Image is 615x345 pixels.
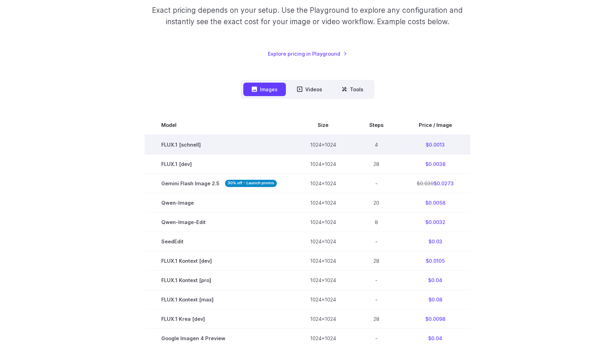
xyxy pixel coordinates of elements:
td: 1024x1024 [293,212,353,232]
td: 1024x1024 [293,290,353,309]
td: FLUX.1 [schnell] [145,135,293,155]
td: 1024x1024 [293,232,353,251]
td: 20 [353,193,400,212]
td: 1024x1024 [293,193,353,212]
td: $0.04 [400,271,470,290]
td: 1024x1024 [293,135,353,155]
th: Price / Image [400,115,470,135]
td: 1024x1024 [293,154,353,174]
td: - [353,232,400,251]
th: Size [293,115,353,135]
td: Qwen-Image-Edit [145,212,293,232]
td: FLUX.1 Kontext [pro] [145,271,293,290]
td: $0.0273 [400,174,470,193]
td: $0.0058 [400,193,470,212]
td: - [353,174,400,193]
td: 28 [353,251,400,271]
td: $0.0038 [400,154,470,174]
td: SeedEdit [145,232,293,251]
td: 1024x1024 [293,174,353,193]
button: Tools [333,83,372,96]
button: Videos [289,83,331,96]
td: 8 [353,212,400,232]
td: 1024x1024 [293,309,353,329]
a: Explore pricing in Playground [268,50,347,58]
td: $0.0013 [400,135,470,155]
td: FLUX.1 Krea [dev] [145,309,293,329]
td: $0.0032 [400,212,470,232]
td: 1024x1024 [293,251,353,271]
td: 4 [353,135,400,155]
td: 28 [353,154,400,174]
td: $0.0105 [400,251,470,271]
td: $0.03 [400,232,470,251]
td: Qwen-Image [145,193,293,212]
td: - [353,290,400,309]
button: Images [243,83,286,96]
th: Model [145,115,293,135]
td: - [353,271,400,290]
td: FLUX.1 Kontext [dev] [145,251,293,271]
td: 1024x1024 [293,271,353,290]
span: Gemini Flash Image 2.5 [161,179,277,187]
strong: 30% off - Launch promo [225,180,277,187]
td: $0.0098 [400,309,470,329]
th: Steps [353,115,400,135]
td: 28 [353,309,400,329]
td: FLUX.1 Kontext [max] [145,290,293,309]
td: FLUX.1 [dev] [145,154,293,174]
td: $0.08 [400,290,470,309]
s: $0.039 [417,180,434,186]
p: Exact pricing depends on your setup. Use the Playground to explore any configuration and instantl... [139,4,476,28]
